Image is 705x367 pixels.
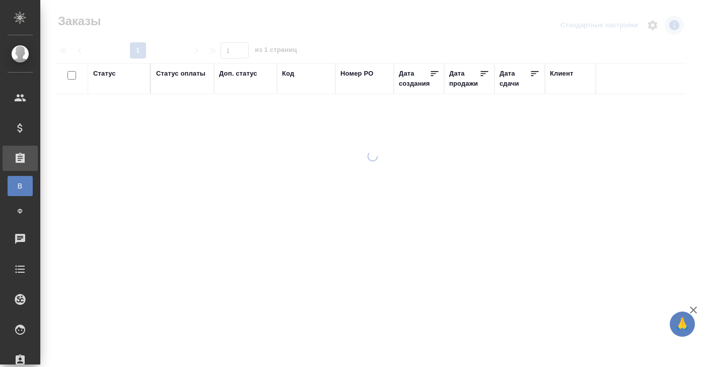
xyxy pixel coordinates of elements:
[93,69,116,79] div: Статус
[8,201,33,221] a: Ф
[219,69,257,79] div: Доп. статус
[449,69,479,89] div: Дата продажи
[13,181,28,191] span: В
[500,69,530,89] div: Дата сдачи
[550,69,573,79] div: Клиент
[13,206,28,216] span: Ф
[674,314,691,335] span: 🙏
[156,69,205,79] div: Статус оплаты
[399,69,430,89] div: Дата создания
[670,312,695,337] button: 🙏
[8,176,33,196] a: В
[282,69,294,79] div: Код
[340,69,373,79] div: Номер PO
